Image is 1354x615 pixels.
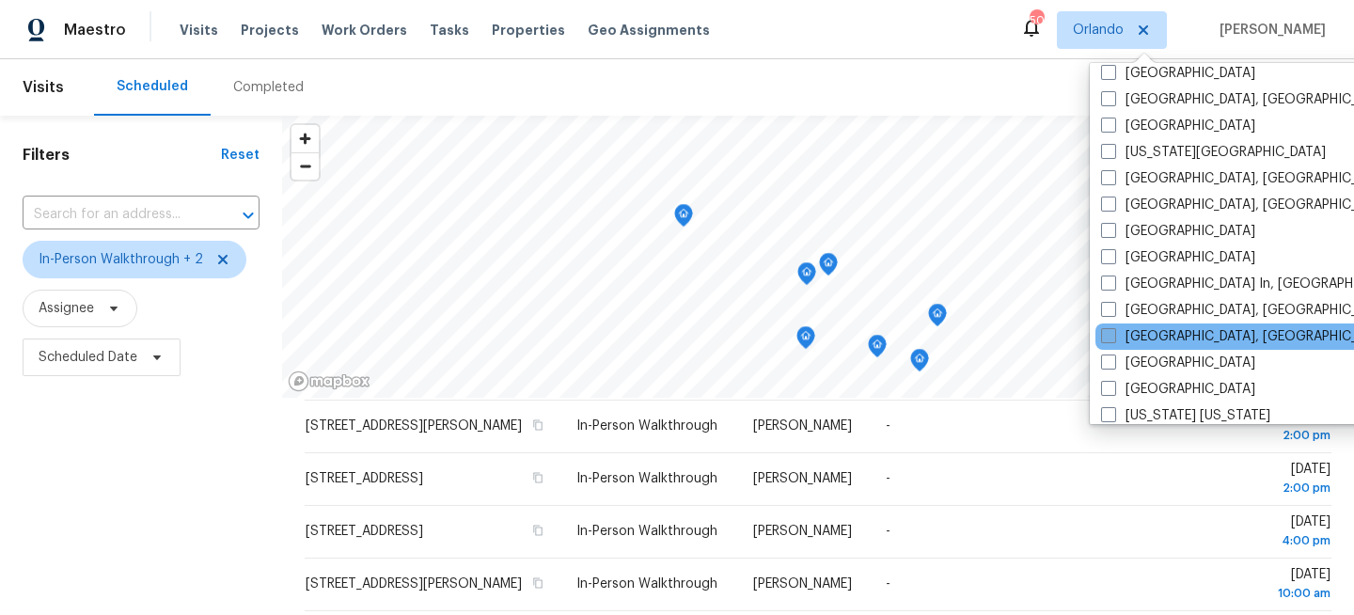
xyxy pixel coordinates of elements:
div: 10:00 am [1194,584,1330,603]
span: Scheduled Date [39,348,137,367]
span: Orlando [1073,21,1124,39]
span: Visits [180,21,218,39]
h1: Filters [23,146,221,165]
span: [STREET_ADDRESS] [306,525,423,538]
span: [PERSON_NAME] [1212,21,1326,39]
span: [PERSON_NAME] [753,472,852,485]
span: In-Person Walkthrough [576,472,717,485]
canvas: Map [282,116,1354,398]
div: 2:00 pm [1194,426,1330,445]
span: Geo Assignments [588,21,710,39]
span: [STREET_ADDRESS] [306,472,423,485]
div: Scheduled [117,77,188,96]
span: In-Person Walkthrough + 2 [39,250,203,269]
span: In-Person Walkthrough [576,577,717,591]
div: Reset [221,146,260,165]
label: [GEOGRAPHIC_DATA] [1101,222,1255,241]
label: [GEOGRAPHIC_DATA] [1101,117,1255,135]
span: [DATE] [1194,568,1330,603]
label: [GEOGRAPHIC_DATA] [1101,354,1255,372]
div: Map marker [868,335,887,364]
span: [PERSON_NAME] [753,525,852,538]
div: Completed [233,78,304,97]
button: Copy Address [529,522,546,539]
span: Work Orders [322,21,407,39]
div: 2:00 pm [1194,479,1330,497]
div: Map marker [796,326,815,355]
label: [GEOGRAPHIC_DATA] [1101,248,1255,267]
span: [STREET_ADDRESS][PERSON_NAME] [306,577,522,591]
a: Mapbox homepage [288,371,370,392]
span: - [886,419,890,433]
button: Open [235,202,261,229]
span: - [886,525,890,538]
div: Map marker [819,253,838,282]
label: [US_STATE][GEOGRAPHIC_DATA] [1101,143,1326,162]
label: [US_STATE] [US_STATE] [1101,406,1270,425]
span: [DATE] [1194,515,1330,550]
span: [DATE] [1194,410,1330,445]
span: [DATE] [1194,463,1330,497]
span: Zoom out [291,153,319,180]
button: Copy Address [529,575,546,591]
input: Search for an address... [23,200,207,229]
div: Map marker [928,304,947,333]
div: Map marker [910,349,929,378]
span: Visits [23,67,64,108]
button: Zoom out [291,152,319,180]
div: 50 [1030,11,1043,30]
label: [GEOGRAPHIC_DATA] [1101,64,1255,83]
span: Maestro [64,21,126,39]
span: [PERSON_NAME] [753,419,852,433]
span: Properties [492,21,565,39]
div: 4:00 pm [1194,531,1330,550]
span: [STREET_ADDRESS][PERSON_NAME] [306,419,522,433]
span: Projects [241,21,299,39]
span: In-Person Walkthrough [576,525,717,538]
button: Zoom in [291,125,319,152]
span: [PERSON_NAME] [753,577,852,591]
button: Copy Address [529,417,546,434]
span: Assignee [39,299,94,318]
span: - [886,577,890,591]
div: Map marker [674,204,693,233]
div: Map marker [797,262,816,292]
span: Tasks [430,24,469,37]
span: In-Person Walkthrough [576,419,717,433]
span: - [886,472,890,485]
label: [GEOGRAPHIC_DATA] [1101,380,1255,399]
